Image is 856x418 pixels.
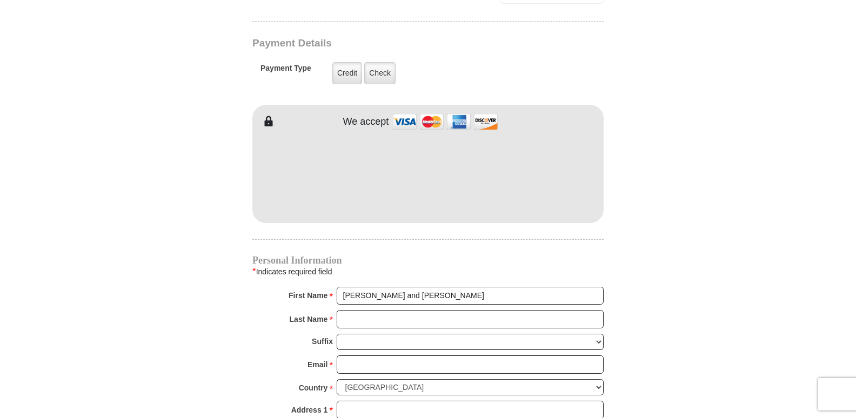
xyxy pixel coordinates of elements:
img: credit cards accepted [391,110,499,133]
h4: We accept [343,116,389,128]
strong: Email [307,357,327,372]
strong: Suffix [312,334,333,349]
strong: Address 1 [291,402,328,417]
div: Indicates required field [252,265,604,279]
label: Check [364,62,396,84]
h3: Payment Details [252,37,528,50]
label: Credit [332,62,362,84]
strong: Country [299,380,328,395]
strong: Last Name [290,312,328,327]
strong: First Name [289,288,327,303]
h4: Personal Information [252,256,604,265]
h5: Payment Type [260,64,311,78]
